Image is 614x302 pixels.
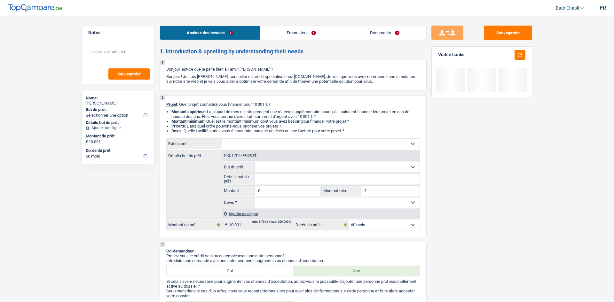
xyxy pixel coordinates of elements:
[222,174,255,184] label: Détails but du prêt
[86,107,149,112] label: But du prêt:
[160,60,165,65] div: 1
[438,52,464,58] div: Viable banks
[241,154,256,157] span: - Priorité
[166,289,420,298] p: Seulement dans le cas d'un refus, nous vous recontacterons alors pour avoir plus d'informations s...
[222,220,229,230] span: €
[551,3,584,13] a: Badr Chabli
[167,266,293,276] label: Oui
[167,151,222,158] label: Détails but du prêt
[171,124,185,128] strong: Priorité
[255,186,262,196] span: €
[86,134,149,139] label: Montant du prêt:
[260,26,343,40] a: Emprunteur
[171,124,420,128] li: : Dans quel ordre pouvons-nous prioriser vos projets ?
[222,197,255,208] label: Devis ?
[484,26,532,40] button: Sauvegarder
[171,109,420,119] li: : La plupart de mes clients prennent une réserve supplémentaire pour qu'ils puissent financer leu...
[222,153,258,158] div: Prêt n°1
[86,101,151,106] div: [PERSON_NAME]
[166,74,420,84] p: Bonjour ! Je suis [PERSON_NAME], conseiller en crédit spécialisé chez [DOMAIN_NAME]. Je vois que ...
[160,242,165,247] div: 3
[343,26,426,40] a: Documents
[171,119,204,124] strong: Montant minimum
[166,258,420,263] p: Introduire une demande avec une autre personne augmente vos chances d'acceptation.
[117,72,141,76] span: Sauvegarder
[8,4,62,12] img: TopCompare Logo
[171,128,420,133] li: : Quelle facilité auriez-vous à nous faire parvenir un devis ou une facture pour votre projet ?
[252,221,291,223] div: min: 3.701 € / max: 200.000 €
[171,119,420,124] li: : Quel est le montant minimum dont vous avez besoin pour financer votre projet ?
[160,48,427,55] h2: 1. Introduction & upselling by understanding their needs
[166,253,420,258] p: Prenez-vous le crédit seul ou ensemble avec une autre personne?
[322,186,361,196] label: Montant min.
[86,139,88,144] span: €
[86,148,149,153] label: Durée du prêt:
[167,220,222,230] label: Montant du prêt
[160,26,260,40] a: Analyse des besoins
[86,120,151,125] div: Détails but du prêt
[86,126,151,130] div: Ajouter une ligne
[166,249,194,253] span: Co-demandeur
[600,5,606,11] div: fr
[166,279,420,289] p: Si cela s'avère nécessaire pour augmenter vos chances d'acceptation, auriez-vous la possibilité d...
[160,96,165,100] div: 2
[88,30,148,35] h5: Notes
[293,266,420,276] label: Non
[171,128,182,133] span: Devis
[166,67,420,72] p: Bonjour, est-ce que je parle bien à Famili [PERSON_NAME] ?
[556,5,579,11] span: Badr Chabli
[294,220,349,230] label: Durée du prêt:
[361,186,368,196] span: €
[166,102,177,107] span: Projet
[86,96,151,101] div: Name:
[108,68,150,80] button: Sauvegarder
[222,209,420,218] div: Ajouter une ligne
[166,102,420,107] p: : Quel projet souhaitez-vous financer pour 10 001 € ?
[222,186,255,196] label: Montant
[167,139,222,149] label: But du prêt
[222,162,255,172] label: But du prêt
[171,109,205,114] strong: Montant supérieur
